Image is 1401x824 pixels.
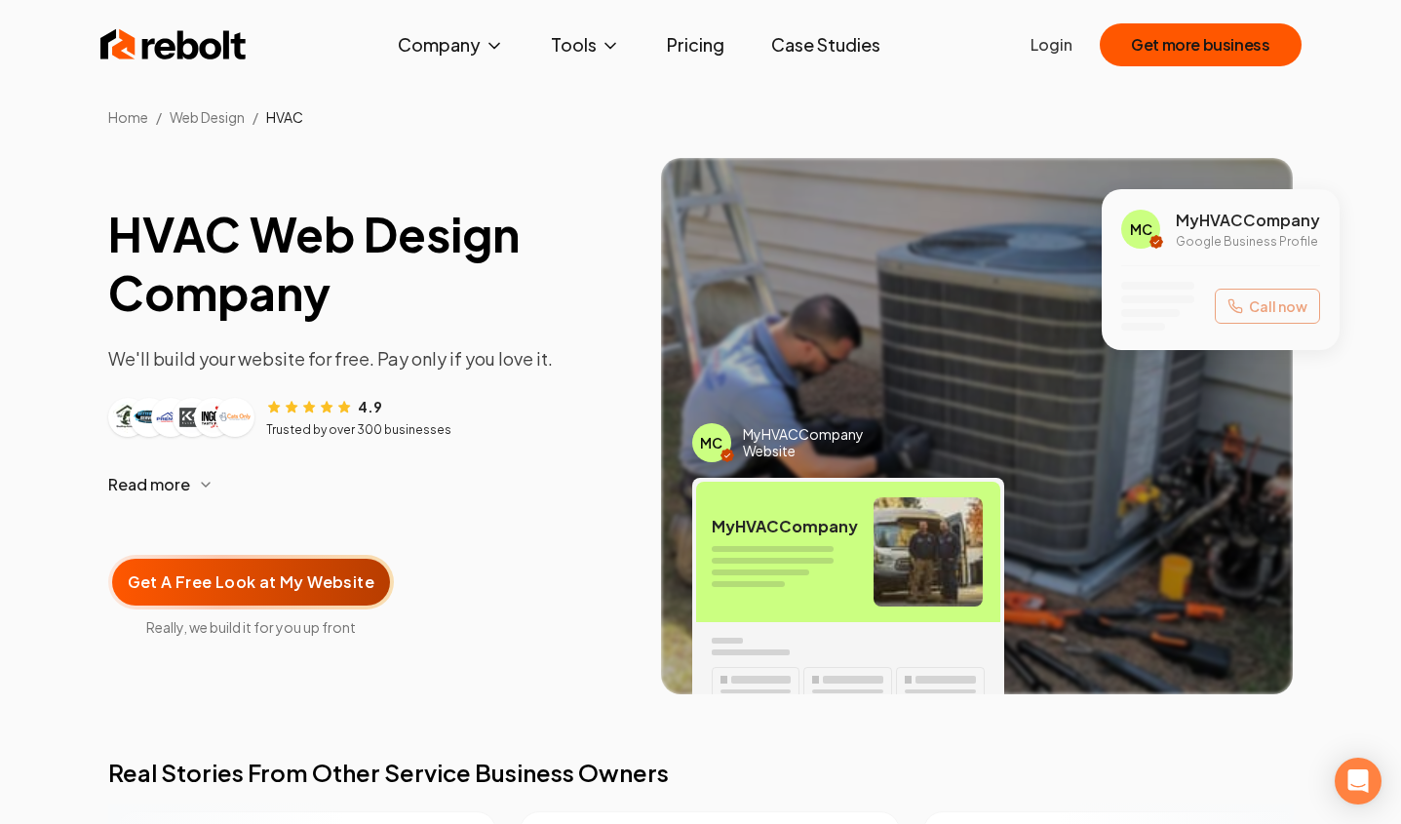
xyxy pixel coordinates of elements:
[358,397,382,416] span: 4.9
[170,108,245,126] span: Web Design
[134,402,165,433] img: Customer logo 2
[219,402,251,433] img: Customer logo 6
[1031,33,1072,57] a: Login
[1335,758,1382,804] div: Open Intercom Messenger
[108,205,630,322] h1: HVAC Web Design Company
[108,757,1294,788] h2: Real Stories From Other Service Business Owners
[651,25,740,64] a: Pricing
[874,497,983,607] img: HVAC team
[31,51,47,66] img: website_grey.svg
[176,402,208,433] img: Customer logo 4
[112,402,143,433] img: Customer logo 1
[128,570,375,594] span: Get A Free Look at My Website
[756,25,896,64] a: Case Studies
[1100,23,1301,66] button: Get more business
[108,345,630,373] p: We'll build your website for free. Pay only if you love it.
[253,107,258,127] li: /
[108,108,148,126] a: Home
[266,108,303,126] span: HVAC
[1176,234,1320,250] p: Google Business Profile
[100,25,247,64] img: Rebolt Logo
[108,461,630,508] button: Read more
[197,113,213,129] img: tab_keywords_by_traffic_grey.svg
[108,524,395,637] a: Get A Free Look at My WebsiteReally, we build it for you up front
[266,422,451,438] p: Trusted by over 300 businesses
[108,396,630,438] article: Customer reviews
[218,115,322,128] div: Keywords by Traffic
[1130,219,1152,239] span: MC
[78,115,175,128] div: Domain Overview
[108,555,395,609] button: Get A Free Look at My Website
[108,473,190,496] span: Read more
[31,31,47,47] img: logo_orange.svg
[1176,209,1320,232] span: My HVAC Company
[661,158,1294,694] img: Image of completed HVAC job
[55,31,96,47] div: v 4.0.25
[700,433,722,452] span: MC
[108,617,395,637] span: Really, we build it for you up front
[57,113,72,129] img: tab_domain_overview_orange.svg
[382,25,520,64] button: Company
[156,107,162,127] li: /
[198,402,229,433] img: Customer logo 5
[77,107,1325,127] nav: Breadcrumb
[108,398,254,437] div: Customer logos
[712,517,858,536] span: My HVAC Company
[266,396,382,416] div: Rating: 4.9 out of 5 stars
[51,51,214,66] div: Domain: [DOMAIN_NAME]
[535,25,636,64] button: Tools
[155,402,186,433] img: Customer logo 3
[743,426,900,460] span: My HVAC Company Website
